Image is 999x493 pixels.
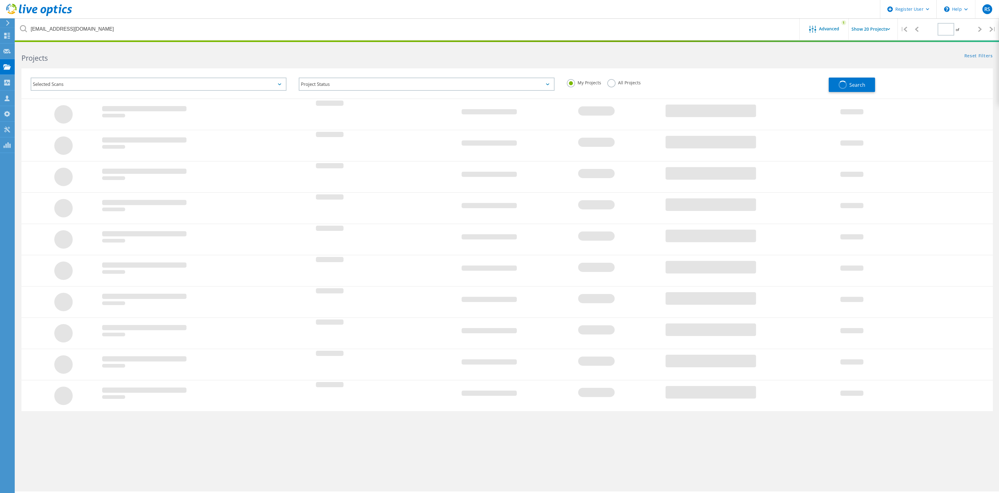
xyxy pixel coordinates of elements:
label: My Projects [567,79,601,85]
div: | [986,18,999,40]
span: of [956,27,959,32]
span: RS [984,7,990,12]
button: Search [829,78,875,92]
div: | [898,18,910,40]
label: All Projects [607,79,641,85]
span: Search [849,82,865,88]
a: Live Optics Dashboard [6,13,72,17]
div: Project Status [299,78,555,91]
input: Search projects by name, owner, ID, company, etc [15,18,800,40]
a: Reset Filters [964,54,993,59]
svg: \n [944,6,950,12]
div: Selected Scans [31,78,286,91]
span: Advanced [819,27,840,31]
b: Projects [21,53,48,63]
